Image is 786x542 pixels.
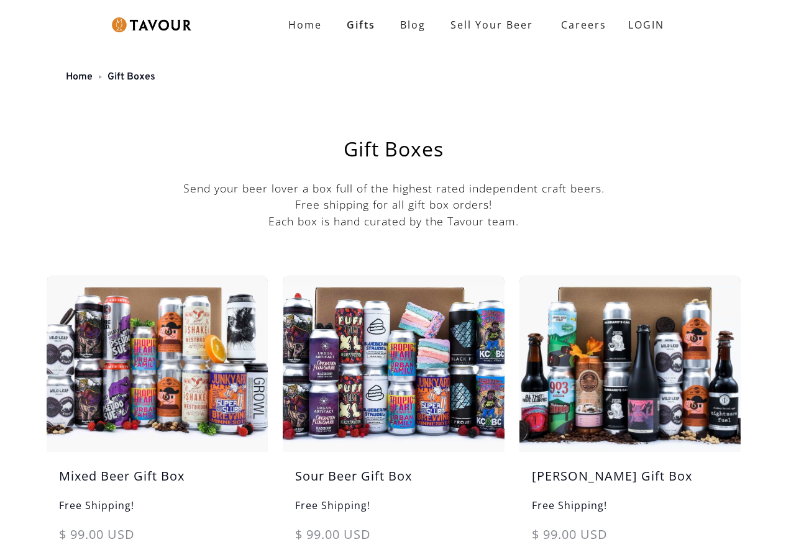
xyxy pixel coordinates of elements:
[438,12,546,37] a: Sell Your Beer
[66,71,93,83] a: Home
[283,498,504,525] h6: Free Shipping!
[47,498,268,525] h6: Free Shipping!
[519,467,741,498] h5: [PERSON_NAME] Gift Box
[107,71,155,83] a: Gift Boxes
[561,12,606,37] strong: Careers
[47,467,268,498] h5: Mixed Beer Gift Box
[616,12,677,37] a: LOGIN
[388,12,438,37] a: Blog
[78,139,710,159] h1: Gift Boxes
[47,180,741,229] p: Send your beer lover a box full of the highest rated independent craft beers. Free shipping for a...
[334,12,388,37] a: Gifts
[519,498,741,525] h6: Free Shipping!
[546,7,616,42] a: Careers
[283,467,504,498] h5: Sour Beer Gift Box
[288,18,322,32] strong: Home
[276,12,334,37] a: Home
